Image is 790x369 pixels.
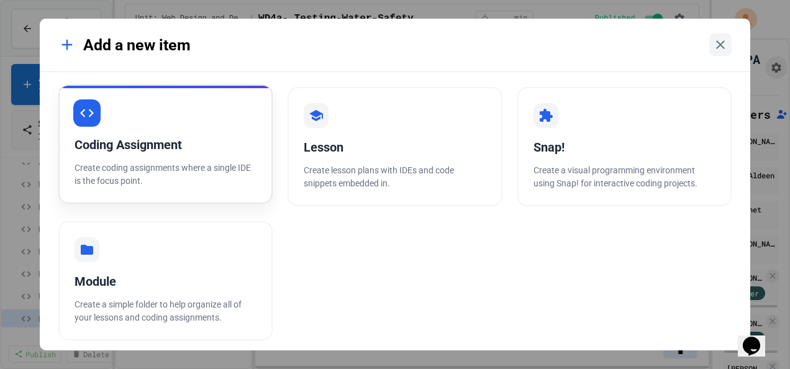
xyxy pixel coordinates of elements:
p: Create a simple folder to help organize all of your lessons and coding assignments. [75,298,257,324]
div: Coding Assignment [75,135,257,154]
iframe: chat widget [738,319,778,357]
p: Create coding assignments where a single IDE is the focus point. [75,162,257,188]
div: Module [75,272,257,291]
div: Add a new item [58,34,191,57]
